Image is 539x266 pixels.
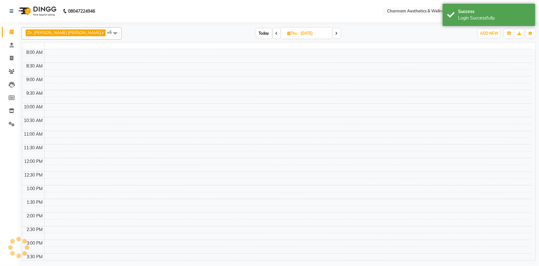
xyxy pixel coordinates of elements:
div: 12:00 PM [23,158,44,165]
div: 11:30 AM [23,145,44,151]
div: 10:00 AM [23,104,44,110]
div: 1:00 PM [26,185,44,192]
div: 9:30 AM [25,90,44,97]
a: x [101,30,104,35]
div: 3:30 PM [26,254,44,260]
span: +6 [107,30,116,35]
button: ADD NEW [478,29,500,38]
div: 9:00 AM [25,76,44,83]
div: 2:30 PM [26,226,44,233]
div: 10:30 AM [23,117,44,124]
div: 11:00 AM [23,131,44,137]
div: Login Successfully. [458,15,531,21]
b: 08047224946 [68,2,95,20]
div: 8:00 AM [25,49,44,56]
span: Thu [286,31,299,36]
div: 1:30 PM [26,199,44,206]
span: Dr. [PERSON_NAME] [PERSON_NAME] [27,30,101,35]
span: ADD NEW [480,31,498,36]
div: 12:30 PM [23,172,44,178]
input: 2025-09-04 [299,29,330,38]
div: 2:00 PM [26,213,44,219]
span: Today [256,28,272,38]
div: 8:30 AM [25,63,44,69]
div: Success [458,8,531,15]
div: 3:00 PM [26,240,44,246]
img: logo [16,2,58,20]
